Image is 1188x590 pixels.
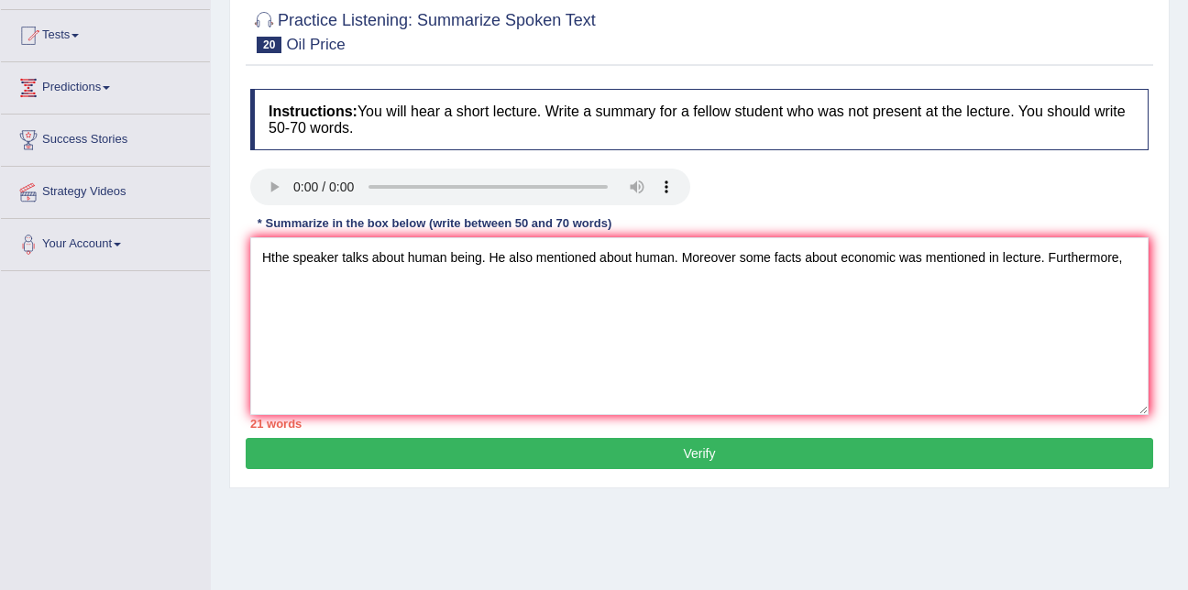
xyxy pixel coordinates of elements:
[269,104,357,119] b: Instructions:
[246,438,1153,469] button: Verify
[1,167,210,213] a: Strategy Videos
[1,219,210,265] a: Your Account
[1,62,210,108] a: Predictions
[250,214,619,232] div: * Summarize in the box below (write between 50 and 70 words)
[1,10,210,56] a: Tests
[250,89,1149,150] h4: You will hear a short lecture. Write a summary for a fellow student who was not present at the le...
[257,37,281,53] span: 20
[250,415,1149,432] div: 21 words
[1,115,210,160] a: Success Stories
[286,36,345,53] small: Oil Price
[250,7,596,53] h2: Practice Listening: Summarize Spoken Text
